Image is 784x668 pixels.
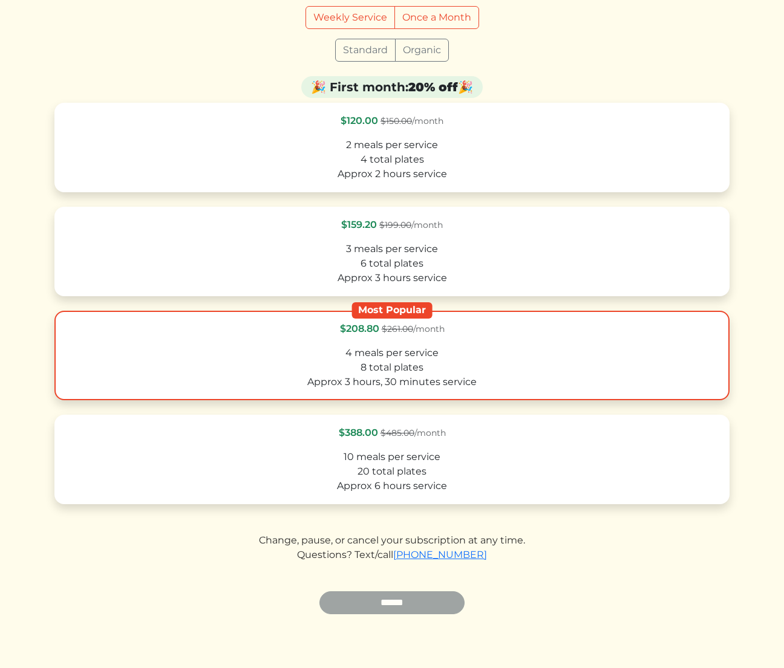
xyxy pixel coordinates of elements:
[65,346,719,360] div: 4 meals per service
[381,115,412,126] s: $150.00
[341,115,378,126] span: $120.00
[381,427,414,438] s: $485.00
[65,152,719,167] div: 4 total plates
[382,323,413,334] s: $261.00
[382,323,445,334] span: /month
[393,549,487,560] a: [PHONE_NUMBER]
[395,39,449,62] label: Organic
[352,302,433,319] div: Most Popular
[335,39,449,62] div: Grocery type
[65,167,719,181] div: Approx 2 hours service
[65,271,719,285] div: Approx 3 hours service
[65,242,719,256] div: 3 meals per service
[65,360,719,375] div: 8 total plates
[381,115,443,126] span: /month
[54,533,730,548] div: Change, pause, or cancel your subscription at any time.
[65,138,719,152] div: 2 meals per service
[305,6,479,29] div: Billing frequency
[340,323,379,334] span: $208.80
[65,464,719,479] div: 20 total plates
[54,548,730,562] div: Questions? Text/call
[65,450,719,464] div: 10 meals per service
[335,39,396,62] label: Standard
[379,219,411,230] s: $199.00
[379,219,443,230] span: /month
[65,479,719,493] div: Approx 6 hours service
[305,6,395,29] label: Weekly Service
[341,219,377,230] span: $159.20
[408,80,458,94] strong: 20% off
[339,427,378,438] span: $388.00
[394,6,479,29] label: Once a Month
[65,256,719,271] div: 6 total plates
[381,427,446,438] span: /month
[301,76,483,98] div: 🎉 First month: 🎉
[65,375,719,389] div: Approx 3 hours, 30 minutes service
